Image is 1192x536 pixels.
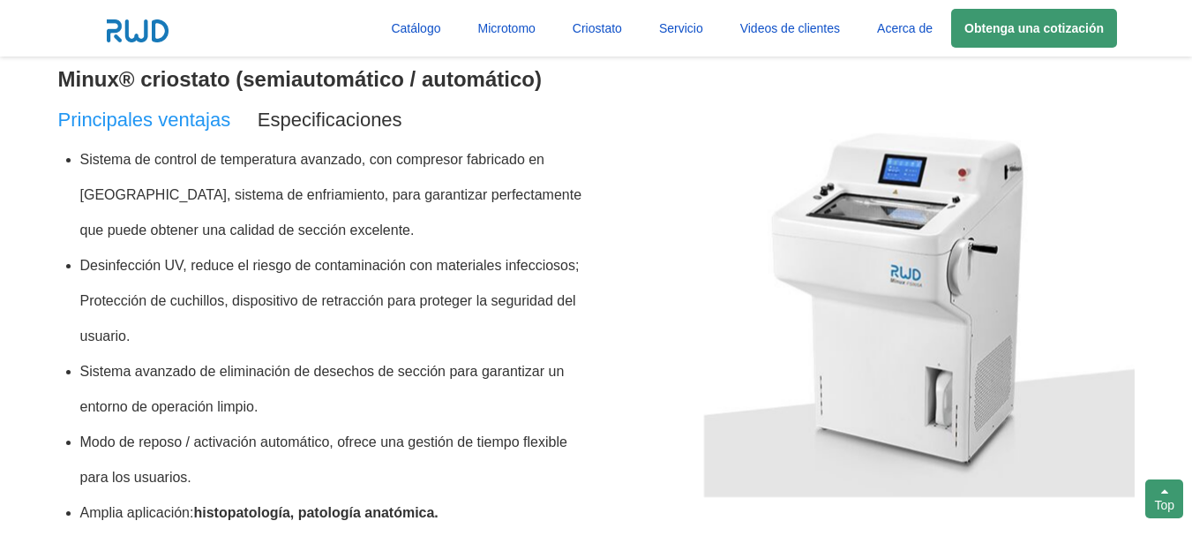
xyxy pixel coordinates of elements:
a: Obtenga una cotización [951,9,1117,48]
b: histopatología, patología anatómica. [193,505,438,520]
span: Principales ventajas [58,109,231,131]
li: Sistema de control de temperatura avanzado, con compresor fabricado en [GEOGRAPHIC_DATA], sistema... [80,142,596,248]
h3: Minux® criostato (semiautomático / automático) [58,62,596,97]
li: Modo de reposo / activación automático, ofrece una gestión de tiempo flexible para los usuarios. [80,425,596,495]
span: Especificaciones [258,109,402,131]
div: Top [1145,479,1183,518]
li: Desinfección UV, reduce el riesgo de contaminación con materiales infecciosos; Protección de cuch... [80,248,596,354]
li: Amplia aplicación: [80,495,596,531]
li: Sistema avanzado de eliminación de desechos de sección para garantizar un entorno de operación li... [80,354,596,425]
